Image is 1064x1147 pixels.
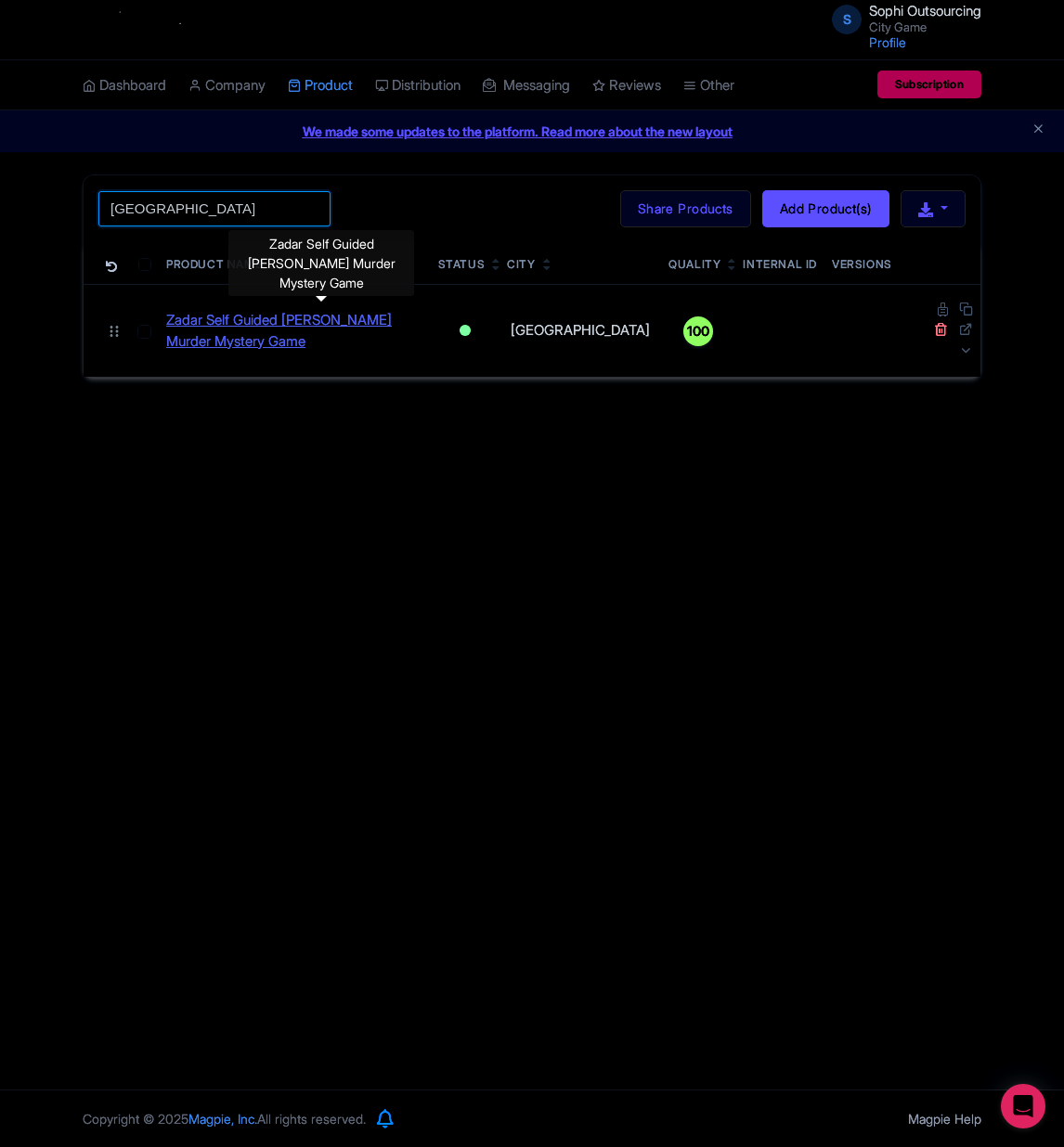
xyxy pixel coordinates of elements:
span: 100 [687,321,709,342]
small: City Game [869,21,981,33]
input: Search product name, city, or interal id [98,191,331,226]
a: Messaging [483,60,570,111]
div: Active [456,317,474,344]
span: Sophi Outsourcing [869,2,981,19]
div: Zadar Self Guided [PERSON_NAME] Murder Mystery Game [228,230,414,296]
div: Copyright © 2025 All rights reserved. [71,1109,377,1128]
td: [GEOGRAPHIC_DATA] [500,284,661,377]
div: Open Intercom Messenger [1001,1084,1045,1128]
div: Quality [668,256,720,273]
div: Status [438,256,486,273]
a: Company [188,60,266,111]
th: Internal ID [735,242,824,285]
span: Magpie, Inc. [188,1111,257,1127]
a: Distribution [375,60,461,111]
a: Magpie Help [908,1111,981,1127]
a: 100 [668,316,728,346]
a: Profile [869,34,906,50]
a: S Sophi Outsourcing City Game [821,4,981,33]
a: Dashboard [83,60,166,111]
a: We made some updates to the platform. Read more about the new layout [11,122,1053,141]
a: Other [683,60,734,111]
img: logo-ab69f6fb50320c5b225c76a69d11143b.png [73,9,217,50]
a: Zadar Self Guided [PERSON_NAME] Murder Mystery Game [166,310,423,352]
a: Share Products [620,190,751,227]
div: Product Name [166,256,262,273]
a: Product [288,60,353,111]
div: City [507,256,535,273]
a: Reviews [592,60,661,111]
span: S [832,5,862,34]
button: Close announcement [1032,120,1045,141]
th: Versions [824,242,900,285]
a: Add Product(s) [762,190,889,227]
a: Subscription [877,71,981,98]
